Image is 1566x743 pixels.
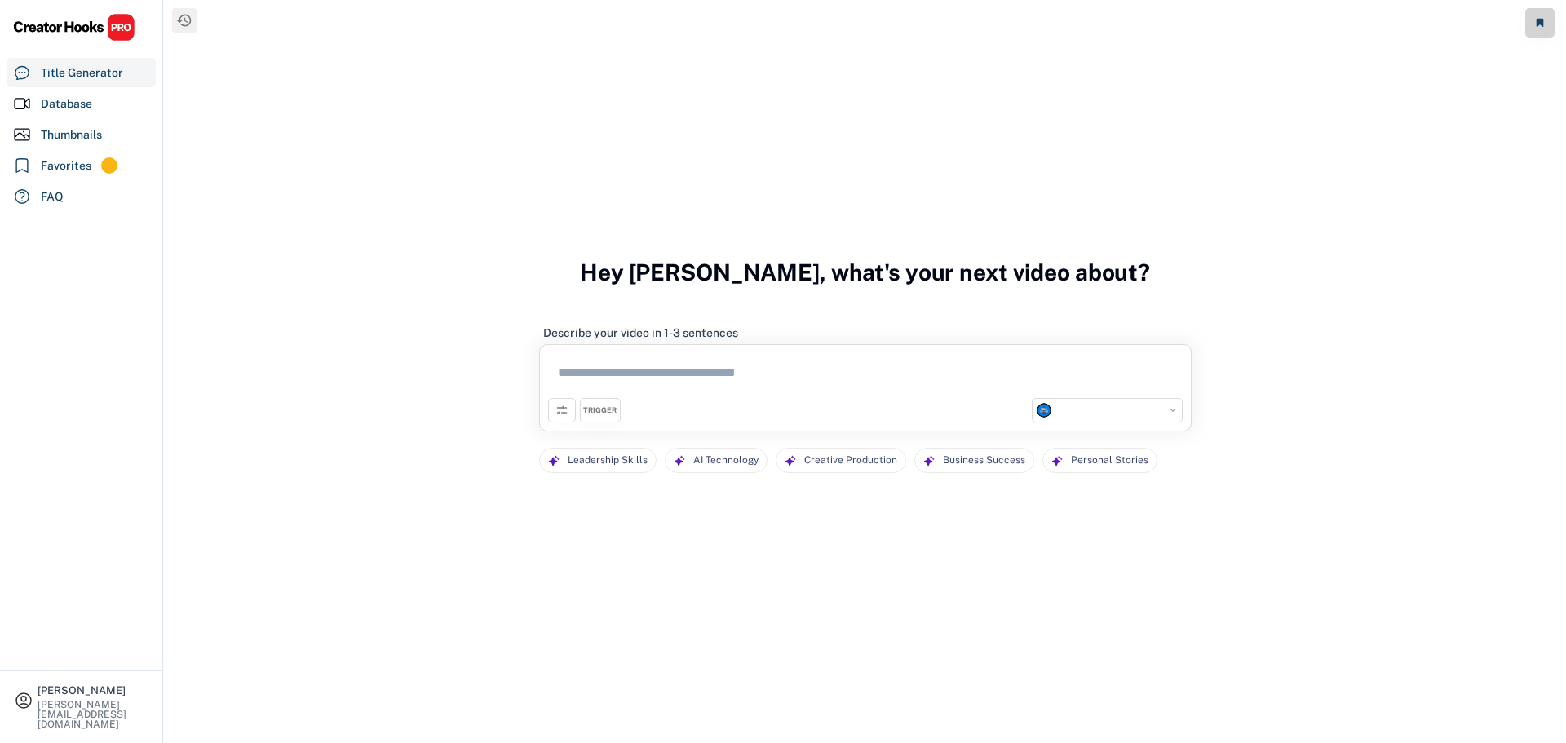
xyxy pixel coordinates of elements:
[804,449,897,472] div: Creative Production
[41,188,64,206] div: FAQ
[38,700,148,729] div: [PERSON_NAME][EMAIL_ADDRESS][DOMAIN_NAME]
[13,13,135,42] img: CHPRO%20Logo.svg
[580,241,1150,303] h3: Hey [PERSON_NAME], what's your next video about?
[41,126,102,144] div: Thumbnails
[943,449,1025,472] div: Business Success
[41,95,92,113] div: Database
[41,64,123,82] div: Title Generator
[568,449,648,472] div: Leadership Skills
[1037,403,1051,418] img: channels4_profile.jpg
[583,405,617,416] div: TRIGGER
[543,325,738,340] div: Describe your video in 1-3 sentences
[41,157,91,175] div: Favorites
[693,449,759,472] div: AI Technology
[38,685,148,696] div: [PERSON_NAME]
[1071,449,1148,472] div: Personal Stories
